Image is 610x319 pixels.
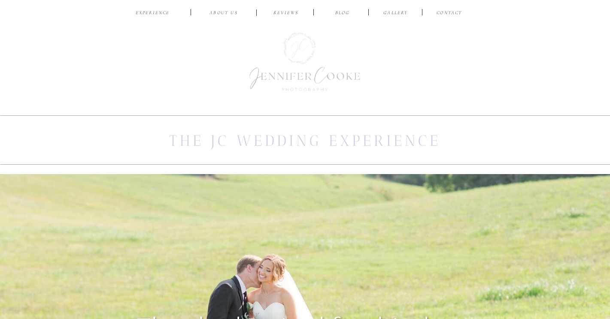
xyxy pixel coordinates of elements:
a: reviews [266,9,307,18]
h2: THe JC wedding experience [168,130,443,150]
a: ABOUT US [203,9,244,18]
a: BLOG [329,9,356,18]
a: EXPERIENCE [133,9,173,18]
a: Gallery [382,9,410,18]
a: CONTACT [435,9,464,18]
